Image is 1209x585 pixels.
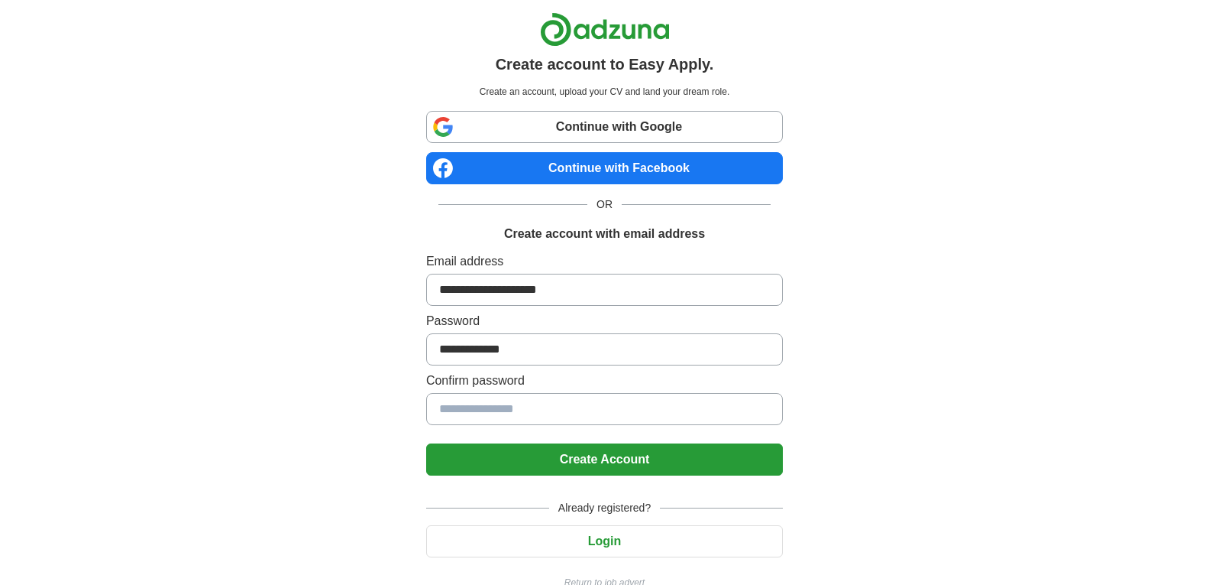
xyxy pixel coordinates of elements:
[504,225,705,243] h1: Create account with email address
[426,111,783,143] a: Continue with Google
[496,53,714,76] h1: Create account to Easy Apply.
[587,197,622,213] span: OR
[426,152,783,184] a: Continue with Facebook
[426,372,783,390] label: Confirm password
[426,535,783,548] a: Login
[426,525,783,557] button: Login
[426,444,783,476] button: Create Account
[426,252,783,271] label: Email address
[540,12,670,47] img: Adzuna logo
[549,500,660,516] span: Already registered?
[429,85,780,99] p: Create an account, upload your CV and land your dream role.
[426,312,783,330] label: Password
